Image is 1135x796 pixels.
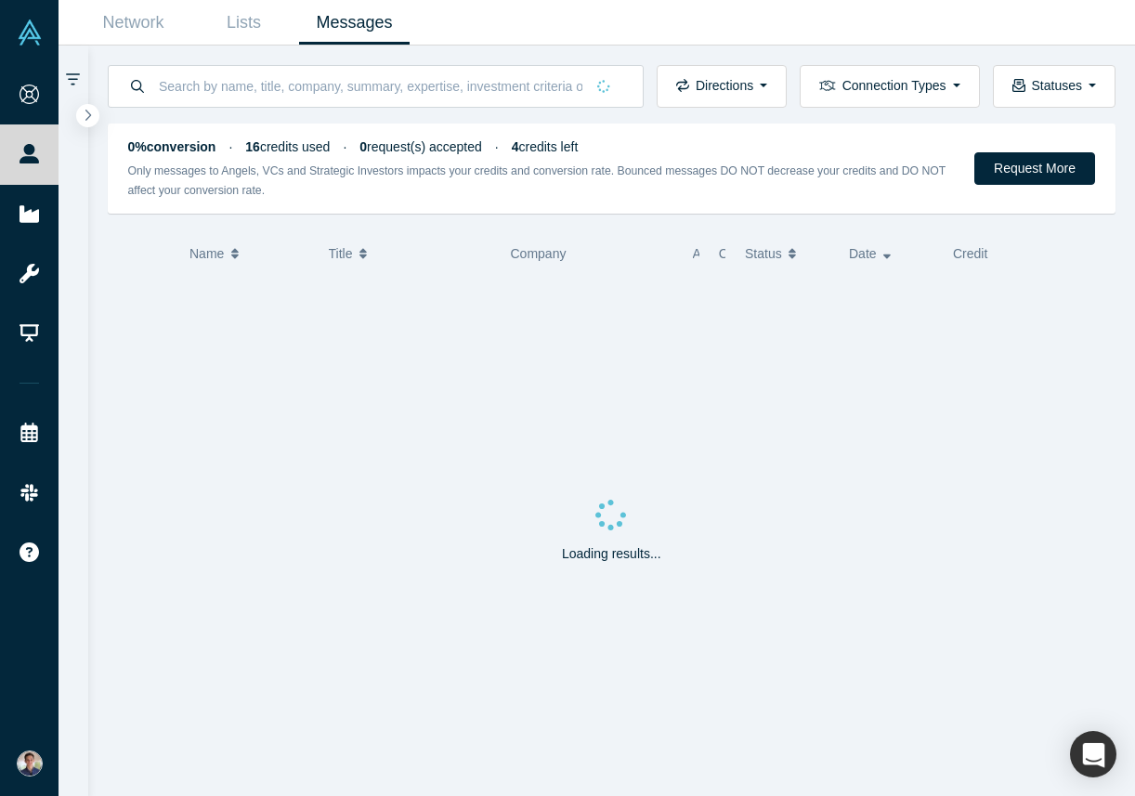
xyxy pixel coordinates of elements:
span: credits used [245,139,330,154]
span: Connection Type [719,246,816,261]
span: Status [745,234,782,273]
span: · [343,139,346,154]
input: Search by name, title, company, summary, expertise, investment criteria or topics of focus [157,64,584,108]
small: Only messages to Angels, VCs and Strategic Investors impacts your credits and conversion rate. Bo... [128,164,946,197]
img: Andres Meiners's Account [17,750,43,776]
strong: 0 [359,139,367,154]
button: Directions [657,65,787,108]
span: · [228,139,232,154]
strong: 16 [245,139,260,154]
span: Name [189,234,224,273]
button: Status [745,234,829,273]
span: Date [849,234,877,273]
button: Request More [974,152,1095,185]
span: Alchemist Role [693,246,779,261]
span: Credit [953,246,987,261]
span: · [495,139,499,154]
button: Date [849,234,933,273]
button: Name [189,234,309,273]
a: Network [78,1,189,45]
span: credits left [512,139,579,154]
span: request(s) accepted [359,139,482,154]
strong: 4 [512,139,519,154]
span: Title [329,234,353,273]
strong: 0% conversion [128,139,216,154]
button: Statuses [993,65,1115,108]
button: Title [329,234,491,273]
p: Loading results... [562,544,661,564]
a: Lists [189,1,299,45]
button: Connection Types [800,65,979,108]
a: Messages [299,1,410,45]
span: Company [511,246,567,261]
img: Alchemist Vault Logo [17,20,43,46]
